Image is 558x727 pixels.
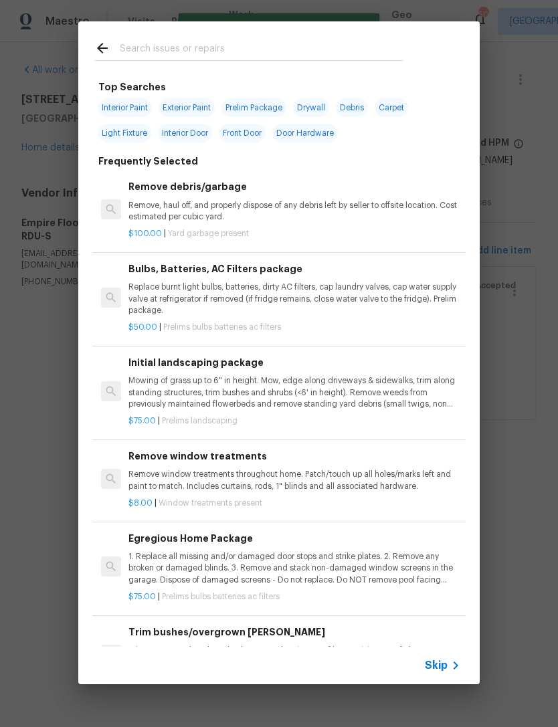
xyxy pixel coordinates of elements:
input: Search issues or repairs [120,40,403,60]
span: Drywall [293,98,329,117]
span: Interior Door [158,124,212,142]
h6: Initial landscaping package [128,355,460,370]
span: Carpet [375,98,408,117]
h6: Remove window treatments [128,449,460,463]
span: Exterior Paint [159,98,215,117]
span: $100.00 [128,229,162,237]
p: Mowing of grass up to 6" in height. Mow, edge along driveways & sidewalks, trim along standing st... [128,375,460,409]
p: | [128,498,460,509]
p: 1. Replace all missing and/or damaged door stops and strike plates. 2. Remove any broken or damag... [128,551,460,585]
h6: Bulbs, Batteries, AC Filters package [128,262,460,276]
h6: Frequently Selected [98,154,198,169]
p: | [128,591,460,603]
span: Debris [336,98,368,117]
span: Interior Paint [98,98,152,117]
span: $50.00 [128,323,157,331]
span: Prelims landscaping [162,417,238,425]
span: Yard garbage present [168,229,249,237]
span: Prelims bulbs batteries ac filters [162,593,280,601]
p: | [128,415,460,427]
span: Prelim Package [221,98,286,117]
span: $8.00 [128,499,153,507]
p: | [128,322,460,333]
p: | [128,228,460,239]
span: Front Door [219,124,266,142]
span: $75.00 [128,417,156,425]
span: Light Fixture [98,124,151,142]
p: Replace burnt light bulbs, batteries, dirty AC filters, cap laundry valves, cap water supply valv... [128,282,460,316]
h6: Top Searches [98,80,166,94]
span: $75.00 [128,593,156,601]
p: Remove window treatments throughout home. Patch/touch up all holes/marks left and paint to match.... [128,469,460,492]
span: Door Hardware [272,124,338,142]
p: Trim overgrown hegdes & bushes around perimeter of home giving 12" of clearance. Properly dispose... [128,645,460,667]
span: Prelims bulbs batteries ac filters [163,323,281,331]
span: Skip [425,659,448,672]
span: Window treatments present [159,499,262,507]
h6: Trim bushes/overgrown [PERSON_NAME] [128,625,460,639]
h6: Remove debris/garbage [128,179,460,194]
h6: Egregious Home Package [128,531,460,546]
p: Remove, haul off, and properly dispose of any debris left by seller to offsite location. Cost est... [128,200,460,223]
